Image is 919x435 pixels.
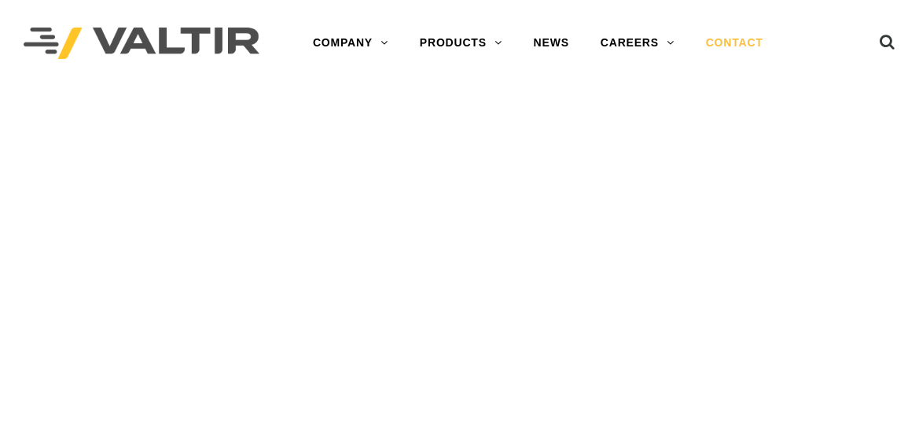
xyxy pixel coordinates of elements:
a: NEWS [518,28,585,59]
a: CAREERS [585,28,690,59]
a: COMPANY [297,28,404,59]
img: Valtir [24,28,259,60]
a: CONTACT [690,28,779,59]
a: PRODUCTS [404,28,518,59]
